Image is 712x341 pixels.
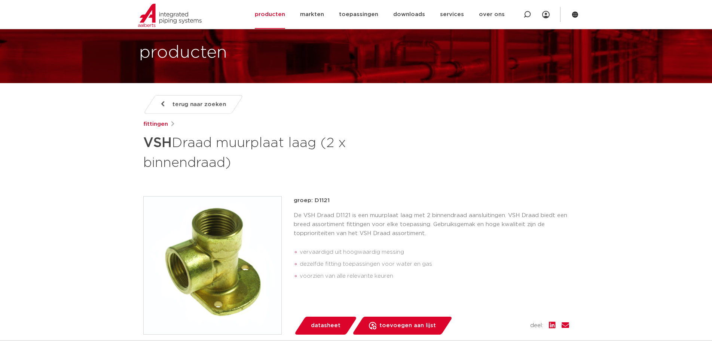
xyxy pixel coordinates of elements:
[300,246,569,258] li: vervaardigd uit hoogwaardig messing
[143,136,172,150] strong: VSH
[139,41,227,65] h1: producten
[143,132,424,172] h1: Draad muurplaat laag (2 x binnendraad)
[530,321,543,330] span: deel:
[143,120,168,129] a: fittingen
[294,317,357,335] a: datasheet
[172,98,226,110] span: terug naar zoeken
[143,95,243,114] a: terug naar zoeken
[300,270,569,282] li: voorzien van alle relevante keuren
[379,320,436,332] span: toevoegen aan lijst
[144,197,281,334] img: Product Image for VSH Draad muurplaat laag (2 x binnendraad)
[294,211,569,238] p: De VSH Draad D1121 is een muurplaat laag met 2 binnendraad aansluitingen. VSH Draad biedt een bre...
[311,320,340,332] span: datasheet
[300,258,569,270] li: dezelfde fitting toepassingen voor water en gas
[294,196,569,205] p: groep: D1121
